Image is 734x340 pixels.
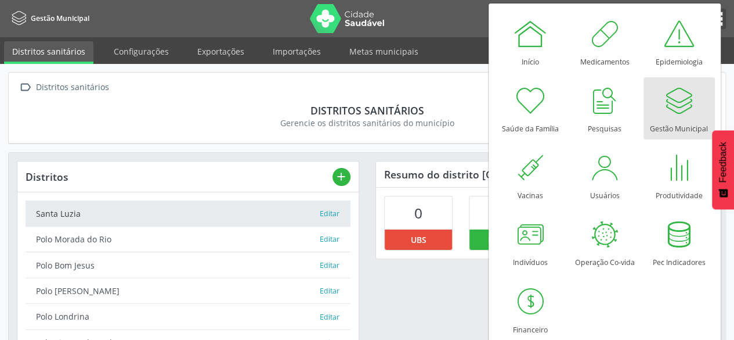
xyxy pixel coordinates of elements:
[8,9,89,28] a: Gestão Municipal
[4,41,93,64] a: Distritos sanitários
[414,203,422,223] span: 0
[265,41,329,62] a: Importações
[569,77,641,139] a: Pesquisas
[569,10,641,73] a: Medicamentos
[17,79,111,96] a:  Distritos sanitários
[36,285,320,297] div: Polo [PERSON_NAME]
[189,41,252,62] a: Exportações
[319,312,340,323] button: Editar
[36,310,320,323] div: Polo Londrina
[36,259,320,271] div: Polo Bom Jesus
[36,207,320,220] div: Santa Luzia
[712,130,734,209] button: Feedback - Mostrar pesquisa
[376,162,717,187] div: Resumo do distrito [GEOGRAPHIC_DATA]
[319,285,340,297] button: Editar
[31,13,89,23] span: Gestão Municipal
[569,211,641,273] a: Operação Co-vida
[410,234,426,246] span: UBS
[25,117,709,129] div: Gerencie os distritos sanitários do município
[34,79,111,96] div: Distritos sanitários
[319,234,340,245] button: Editar
[643,144,715,206] a: Produtividade
[495,10,566,73] a: Início
[319,260,340,271] button: Editar
[569,144,641,206] a: Usuários
[26,201,350,226] a: Santa Luzia Editar
[26,170,332,183] div: Distritos
[335,170,348,183] i: add
[25,104,709,117] div: Distritos sanitários
[718,142,728,182] span: Feedback
[26,252,350,278] a: Polo Bom Jesus Editar
[341,41,426,62] a: Metas municipais
[26,304,350,330] a: Polo Londrina Editar
[319,208,340,220] button: Editar
[17,79,34,96] i: 
[26,278,350,304] a: Polo [PERSON_NAME] Editar
[495,211,566,273] a: Indivíduos
[106,41,177,62] a: Configurações
[495,144,566,206] a: Vacinas
[332,168,350,186] button: add
[495,77,566,139] a: Saúde da Família
[26,227,350,252] a: Polo Morada do Rio Editar
[36,233,320,245] div: Polo Morada do Rio
[643,77,715,139] a: Gestão Municipal
[643,10,715,73] a: Epidemiologia
[643,211,715,273] a: Pec Indicadores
